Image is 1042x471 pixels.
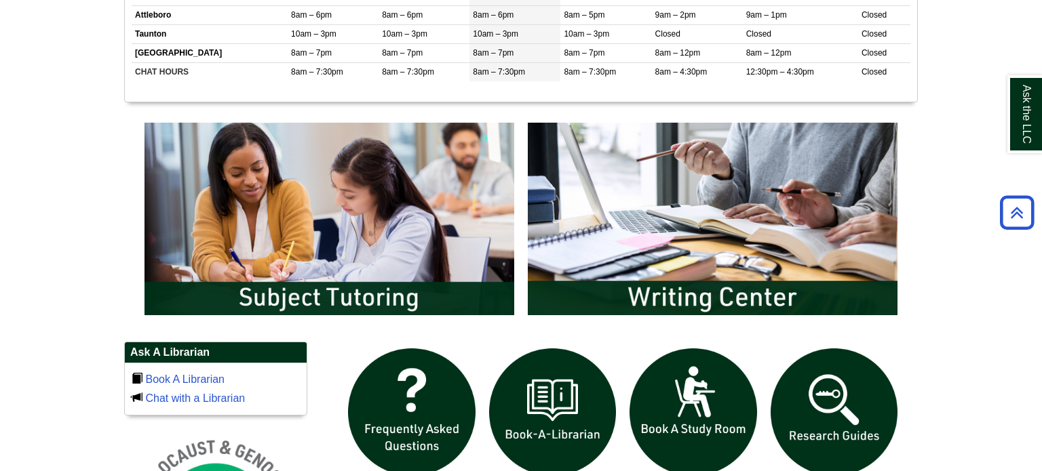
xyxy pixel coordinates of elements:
td: [GEOGRAPHIC_DATA] [132,43,288,62]
span: Closed [655,29,680,39]
img: Subject Tutoring Information [138,116,521,322]
span: 8am – 7:30pm [291,67,343,77]
span: 8am – 7pm [382,48,423,58]
span: 10am – 3pm [564,29,609,39]
span: 8am – 6pm [382,10,423,20]
div: slideshow [138,116,904,328]
a: Chat with a Librarian [145,392,245,404]
span: Closed [746,29,771,39]
span: Closed [862,48,887,58]
span: 9am – 2pm [655,10,696,20]
span: Closed [862,67,887,77]
span: 8am – 12pm [655,48,701,58]
span: 8am – 7pm [473,48,514,58]
span: 8am – 7pm [564,48,604,58]
img: Writing Center Information [521,116,904,322]
td: CHAT HOURS [132,63,288,82]
span: 8am – 6pm [473,10,514,20]
span: 8am – 6pm [291,10,332,20]
span: Closed [862,10,887,20]
span: 8am – 7pm [291,48,332,58]
span: 9am – 1pm [746,10,787,20]
span: 8am – 4:30pm [655,67,708,77]
span: Closed [862,29,887,39]
a: Back to Top [995,203,1039,222]
span: 8am – 7:30pm [382,67,434,77]
span: 10am – 3pm [382,29,427,39]
span: 8am – 5pm [564,10,604,20]
span: 8am – 12pm [746,48,792,58]
td: Attleboro [132,5,288,24]
span: 8am – 7:30pm [564,67,616,77]
h2: Ask A Librarian [125,342,307,363]
td: Taunton [132,24,288,43]
span: 12:30pm – 4:30pm [746,67,814,77]
a: Book A Librarian [145,373,225,385]
span: 8am – 7:30pm [473,67,525,77]
span: 10am – 3pm [291,29,336,39]
span: 10am – 3pm [473,29,518,39]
